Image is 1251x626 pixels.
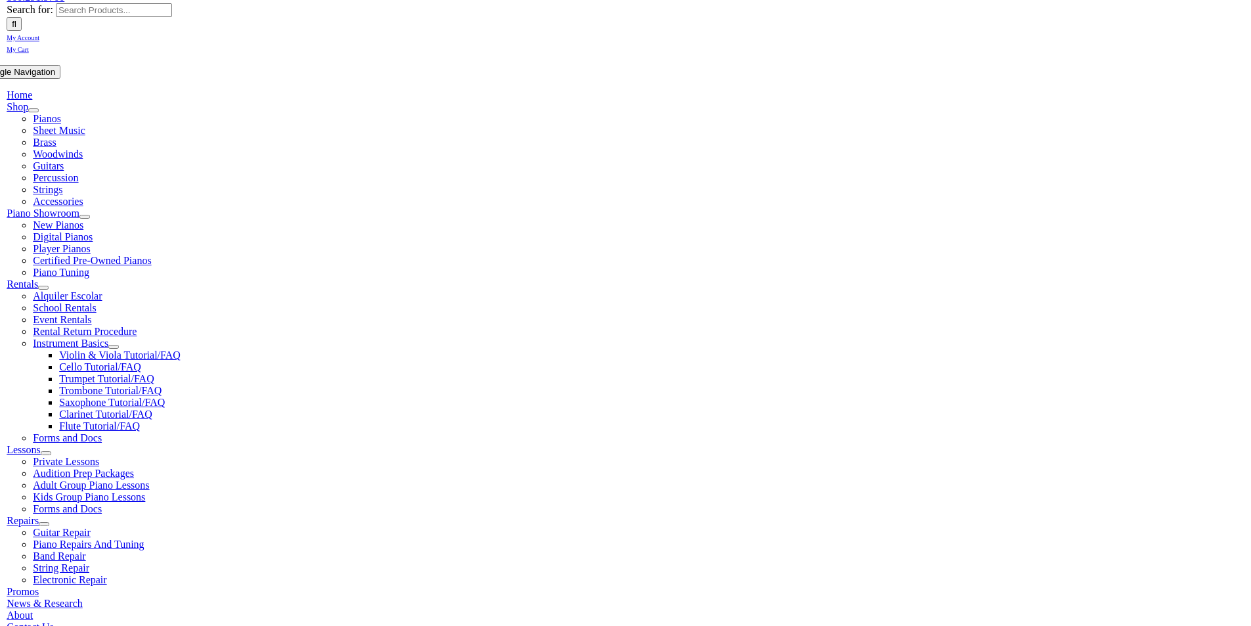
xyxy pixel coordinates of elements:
a: Rentals [7,279,38,290]
a: Band Repair [33,550,85,562]
a: Sheet Music [33,125,85,136]
a: Certified Pre-Owned Pianos [33,255,151,266]
a: Kids Group Piano Lessons [33,491,145,503]
a: String Repair [33,562,89,573]
a: Woodwinds [33,148,83,160]
a: Percussion [33,172,78,183]
a: News & Research [7,598,83,609]
button: Open submenu of Rentals [38,286,49,290]
a: My Account [7,31,39,42]
a: Private Lessons [33,456,99,467]
input: Search Products... [56,3,172,17]
a: New Pianos [33,219,83,231]
a: Promos [7,586,39,597]
a: Home [7,89,32,101]
a: Trumpet Tutorial/FAQ [59,373,154,384]
a: Trombone Tutorial/FAQ [59,385,162,396]
a: Alquiler Escolar [33,290,102,302]
span: My Cart [7,46,29,53]
a: About [7,610,33,621]
a: Player Pianos [33,243,91,254]
a: Flute Tutorial/FAQ [59,420,140,432]
a: Accessories [33,196,83,207]
a: Lessons [7,444,41,455]
button: Open submenu of Lessons [41,451,51,455]
button: Open submenu of Shop [28,108,39,112]
a: Violin & Viola Tutorial/FAQ [59,349,181,361]
a: Rental Return Procedure [33,326,137,337]
a: Strings [33,184,62,195]
a: Shop [7,101,28,112]
a: Clarinet Tutorial/FAQ [59,409,152,420]
a: Audition Prep Packages [33,468,134,479]
a: Cello Tutorial/FAQ [59,361,141,372]
a: Instrument Basics [33,338,108,349]
a: School Rentals [33,302,96,313]
a: Electronic Repair [33,574,106,585]
a: Piano Showroom [7,208,79,219]
button: Open submenu of Piano Showroom [79,215,90,219]
a: Forms and Docs [33,503,102,514]
a: Brass [33,137,56,148]
a: Event Rentals [33,314,91,325]
a: Pianos [33,113,61,124]
a: Piano Tuning [33,267,89,278]
button: Open submenu of Instrument Basics [108,345,119,349]
a: My Cart [7,43,29,54]
a: Adult Group Piano Lessons [33,480,149,491]
a: Repairs [7,515,39,526]
button: Open submenu of Repairs [39,522,49,526]
a: Guitars [33,160,64,171]
a: Guitar Repair [33,527,91,538]
input: Search [7,17,22,31]
a: Piano Repairs And Tuning [33,539,144,550]
span: Saxophone Tutorial/FAQ [59,397,165,408]
a: Forms and Docs [33,432,102,443]
a: Digital Pianos [33,231,93,242]
span: Search for: [7,4,53,15]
